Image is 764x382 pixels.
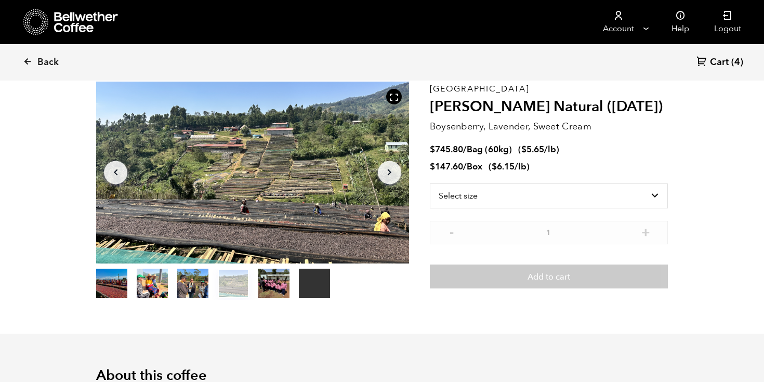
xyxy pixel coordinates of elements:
span: $ [492,161,497,173]
button: - [445,226,458,236]
bdi: 6.15 [492,161,515,173]
p: Boysenberry, Lavender, Sweet Cream [430,120,668,134]
span: (4) [731,56,743,69]
span: / [463,143,467,155]
span: Box [467,161,482,173]
span: $ [430,161,435,173]
span: Back [37,56,59,69]
bdi: 5.65 [521,143,544,155]
h2: [PERSON_NAME] Natural ([DATE]) [430,98,668,116]
span: $ [430,143,435,155]
bdi: 745.80 [430,143,463,155]
button: Add to cart [430,265,668,288]
a: Cart (4) [696,56,743,70]
span: Bag (60kg) [467,143,512,155]
span: ( ) [518,143,559,155]
span: Cart [710,56,729,69]
bdi: 147.60 [430,161,463,173]
span: /lb [515,161,526,173]
span: $ [521,143,526,155]
video: Your browser does not support the video tag. [299,269,330,298]
button: + [639,226,652,236]
span: /lb [544,143,556,155]
span: ( ) [489,161,530,173]
span: / [463,161,467,173]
